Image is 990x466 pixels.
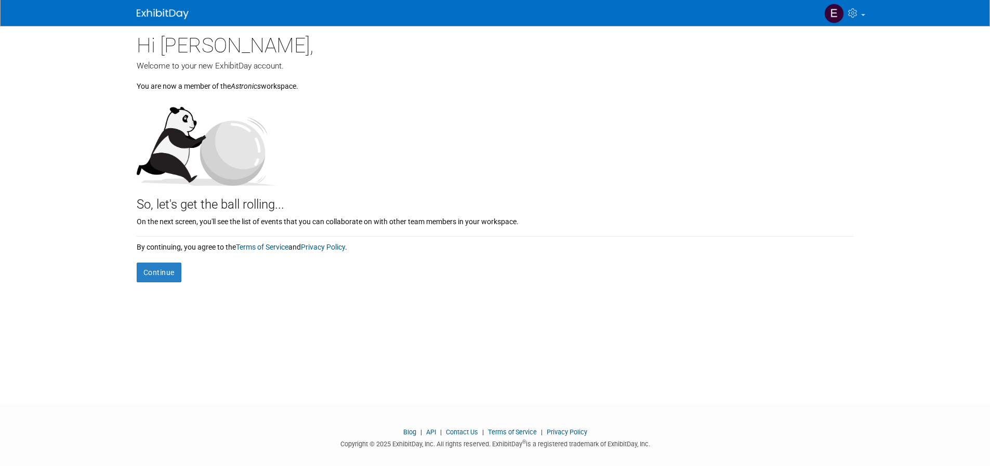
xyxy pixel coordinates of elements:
div: You are now a member of the workspace. [137,72,854,91]
span: | [438,428,444,436]
a: API [426,428,436,436]
div: Welcome to your new ExhibitDay account. [137,60,854,72]
span: | [418,428,425,436]
img: Let's get the ball rolling [137,97,277,186]
a: Privacy Policy [301,243,345,251]
img: ExhibitDay [137,9,189,19]
img: Elizabeth Cortes [824,4,844,23]
div: So, let's get the ball rolling... [137,186,854,214]
a: Blog [403,428,416,436]
div: By continuing, you agree to the and . [137,237,854,252]
div: Hi [PERSON_NAME], [137,26,854,60]
a: Terms of Service [488,428,537,436]
div: On the next screen, you'll see the list of events that you can collaborate on with other team mem... [137,214,854,227]
span: | [538,428,545,436]
a: Terms of Service [236,243,288,251]
i: Astronics [231,82,261,90]
span: | [480,428,486,436]
a: Privacy Policy [547,428,587,436]
button: Continue [137,263,181,282]
sup: ® [522,439,526,445]
a: Contact Us [446,428,478,436]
